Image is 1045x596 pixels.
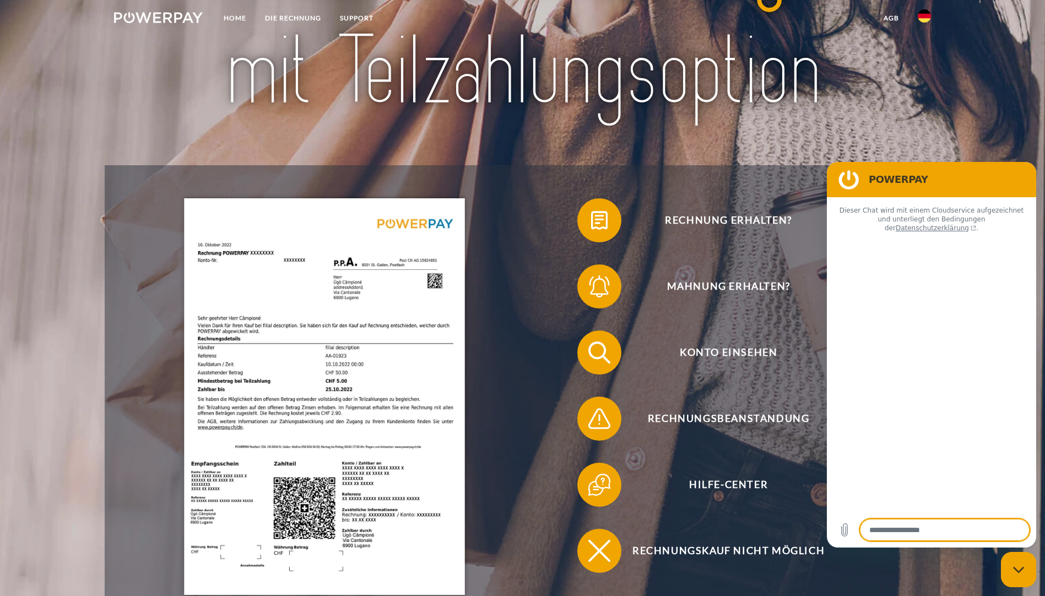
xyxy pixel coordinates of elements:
[586,207,613,234] img: qb_bill.svg
[586,537,613,565] img: qb_close.svg
[214,8,256,28] a: Home
[185,198,465,595] img: single_invoice_powerpay_de.jpg
[593,330,863,375] span: Konto einsehen
[577,198,864,242] button: Rechnung erhalten?
[593,529,863,573] span: Rechnungskauf nicht möglich
[918,9,931,23] img: de
[577,264,864,308] button: Mahnung erhalten?
[586,273,613,300] img: qb_bell.svg
[593,397,863,441] span: Rechnungsbeanstandung
[586,405,613,432] img: qb_warning.svg
[593,463,863,507] span: Hilfe-Center
[827,162,1036,548] iframe: Messaging-Fenster
[256,8,331,28] a: DIE RECHNUNG
[593,264,863,308] span: Mahnung erhalten?
[1001,552,1036,587] iframe: Schaltfläche zum Öffnen des Messaging-Fensters
[114,12,203,23] img: logo-powerpay-white.svg
[577,529,864,573] button: Rechnungskauf nicht möglich
[586,339,613,366] img: qb_search.svg
[593,198,863,242] span: Rechnung erhalten?
[577,463,864,507] button: Hilfe-Center
[577,330,864,375] button: Konto einsehen
[874,8,908,28] a: agb
[586,471,613,499] img: qb_help.svg
[577,397,864,441] button: Rechnungsbeanstandung
[331,8,383,28] a: SUPPORT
